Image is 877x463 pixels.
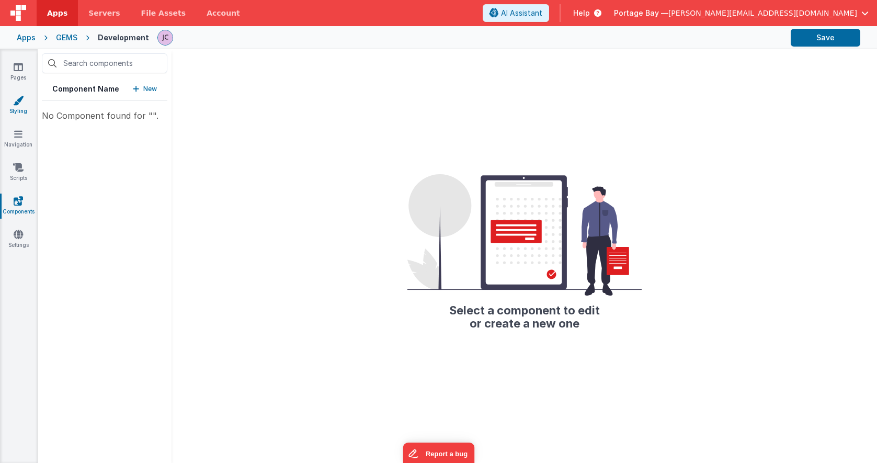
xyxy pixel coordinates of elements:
[614,8,869,18] button: Portage Bay — [PERSON_NAME][EMAIL_ADDRESS][DOMAIN_NAME]
[141,8,186,18] span: File Assets
[407,296,642,329] h2: Select a component to edit or create a new one
[42,53,167,73] input: Search components
[42,109,167,122] div: No Component found for "".
[88,8,120,18] span: Servers
[501,8,542,18] span: AI Assistant
[483,4,549,22] button: AI Assistant
[133,84,157,94] button: New
[614,8,668,18] span: Portage Bay —
[158,30,173,45] img: 5d1ca2343d4fbe88511ed98663e9c5d3
[668,8,857,18] span: [PERSON_NAME][EMAIL_ADDRESS][DOMAIN_NAME]
[52,84,119,94] h5: Component Name
[56,32,77,43] div: GEMS
[573,8,590,18] span: Help
[47,8,67,18] span: Apps
[17,32,36,43] div: Apps
[143,84,157,94] p: New
[98,32,149,43] div: Development
[791,29,860,47] button: Save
